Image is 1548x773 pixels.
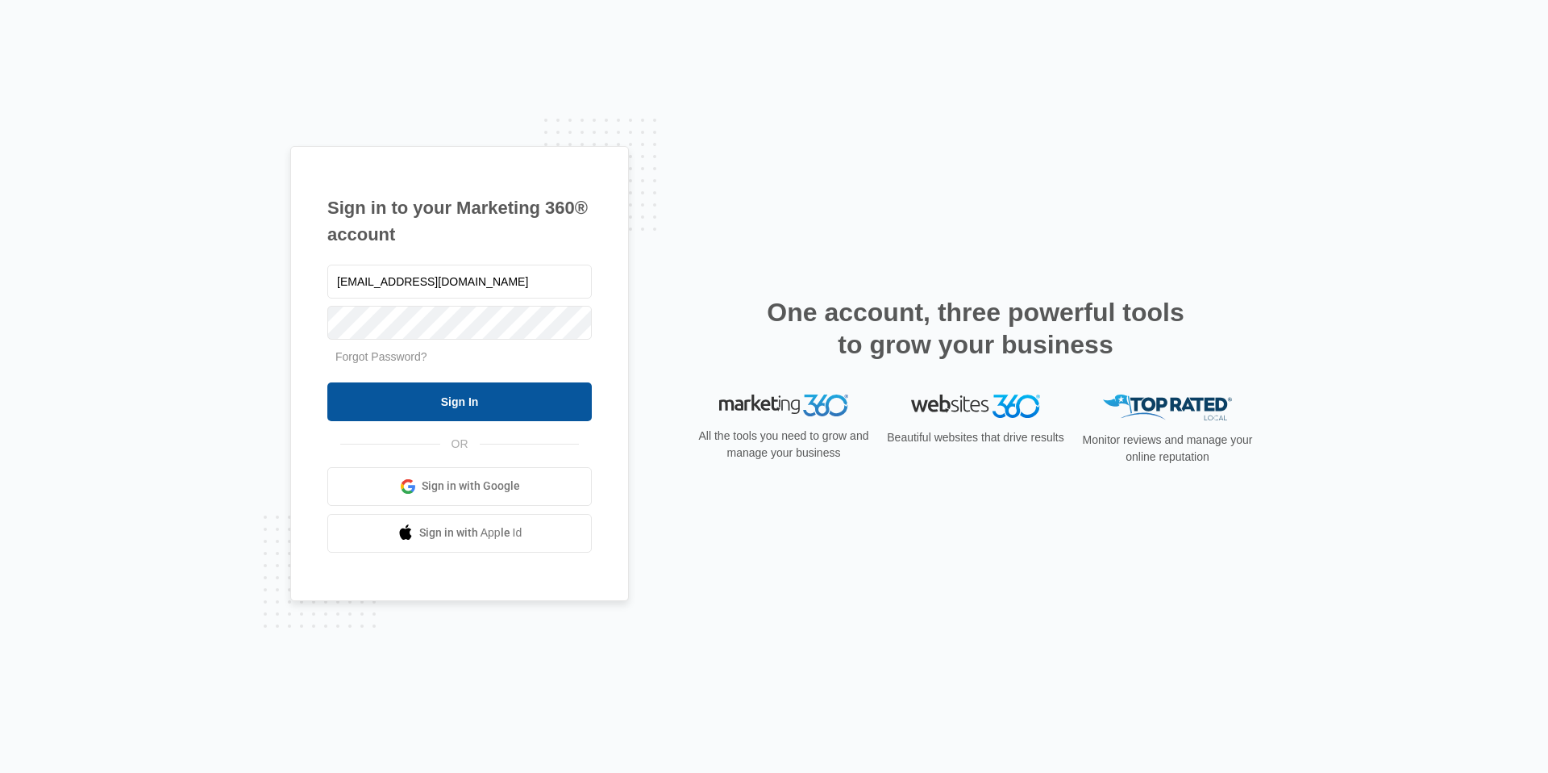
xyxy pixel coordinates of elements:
img: Marketing 360 [719,395,848,417]
p: Monitor reviews and manage your online reputation [1077,432,1258,466]
p: All the tools you need to grow and manage your business [693,428,874,462]
img: Websites 360 [911,395,1040,418]
span: Sign in with Google [422,478,520,495]
span: Sign in with Apple Id [419,524,522,541]
input: Email [327,265,592,299]
a: Sign in with Google [327,467,592,506]
input: Sign In [327,382,592,421]
img: Top Rated Local [1103,395,1232,421]
span: OR [440,436,480,453]
a: Sign in with Apple Id [327,514,592,553]
a: Forgot Password? [335,350,427,363]
p: Beautiful websites that drive results [885,429,1066,446]
h2: One account, three powerful tools to grow your business [762,296,1189,361]
h1: Sign in to your Marketing 360® account [327,194,592,248]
